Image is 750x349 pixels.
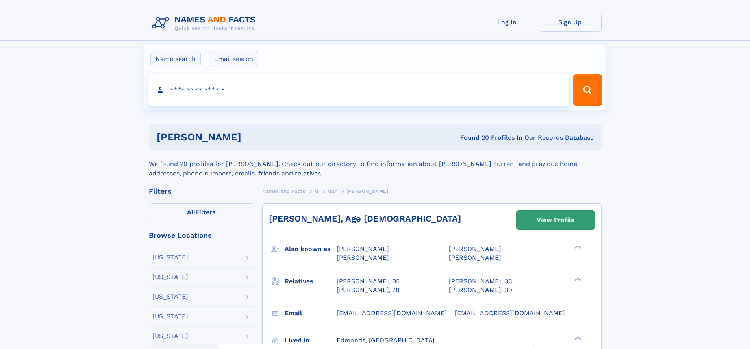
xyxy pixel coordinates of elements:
[449,254,501,261] span: [PERSON_NAME]
[285,307,337,320] h3: Email
[262,186,306,196] a: Names and Facts
[149,203,254,222] label: Filters
[455,309,565,317] span: [EMAIL_ADDRESS][DOMAIN_NAME]
[157,132,351,142] h1: [PERSON_NAME]
[149,13,262,34] img: Logo Names and Facts
[149,150,602,178] div: We found 20 profiles for [PERSON_NAME]. Check out our directory to find information about [PERSON...
[346,188,389,194] span: [PERSON_NAME]
[449,245,501,253] span: [PERSON_NAME]
[337,336,435,344] span: Edmonds, [GEOGRAPHIC_DATA]
[449,277,512,286] a: [PERSON_NAME], 38
[285,275,337,288] h3: Relatives
[152,254,188,260] div: [US_STATE]
[337,254,389,261] span: [PERSON_NAME]
[572,245,582,250] div: ❯
[148,74,570,106] input: search input
[327,188,337,194] span: Mah
[449,286,512,294] a: [PERSON_NAME], 39
[573,74,602,106] button: Search Button
[539,13,602,32] a: Sign Up
[337,277,400,286] a: [PERSON_NAME], 35
[314,188,319,194] span: M
[285,334,337,347] h3: Lived in
[337,245,389,253] span: [PERSON_NAME]
[269,214,461,223] a: [PERSON_NAME], Age [DEMOGRAPHIC_DATA]
[517,211,594,229] a: View Profile
[314,186,319,196] a: M
[149,232,254,239] div: Browse Locations
[187,209,195,216] span: All
[537,211,574,229] div: View Profile
[152,313,188,319] div: [US_STATE]
[152,294,188,300] div: [US_STATE]
[351,133,594,142] div: Found 20 Profiles In Our Records Database
[152,274,188,280] div: [US_STATE]
[476,13,539,32] a: Log In
[572,336,582,341] div: ❯
[149,188,254,195] div: Filters
[572,277,582,282] div: ❯
[209,51,258,67] label: Email search
[337,286,400,294] a: [PERSON_NAME], 78
[150,51,201,67] label: Name search
[337,309,447,317] span: [EMAIL_ADDRESS][DOMAIN_NAME]
[152,333,188,339] div: [US_STATE]
[327,186,337,196] a: Mah
[285,242,337,256] h3: Also known as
